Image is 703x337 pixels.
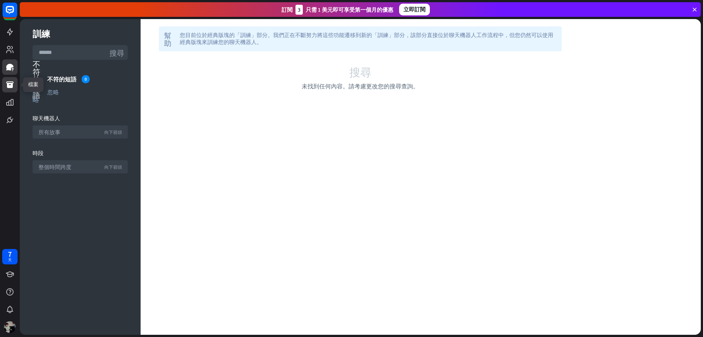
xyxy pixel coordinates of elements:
[306,6,393,13] font: 只需 1 美元即可享受第一個月的優惠
[8,257,12,262] font: 天
[104,130,122,134] font: 向下箭頭
[33,150,44,157] font: 時段
[47,76,77,83] font: 不符的短語
[8,249,12,259] font: 7
[104,165,122,169] font: 向下箭頭
[282,6,293,13] font: 訂閱
[109,49,124,56] font: 搜尋
[38,164,71,171] font: 整個時間跨度
[33,28,50,40] font: 訓練
[33,115,60,122] font: 聊天機器人
[38,129,60,136] font: 所有故事
[164,32,171,46] font: 幫助
[349,66,371,77] font: 搜尋
[6,3,28,25] button: 開啟 LiveChat 聊天小工具
[85,76,87,82] font: 0
[180,32,553,45] font: 您目前位於經典版塊的「訓練」部分。我們正在不斷努力將這些功能遷移到新的「訓練」部分，該部分直接位於聊天機器人工作流程中，但您仍然可以使用經典版塊來訓練您的聊天機器人。
[302,83,419,90] font: 未找到任何內容。請考慮更改您的搜尋查詢。
[33,83,39,102] font: 被忽略
[2,249,18,264] a: 7 天
[47,88,59,96] font: 忽略
[403,6,425,13] font: 立即訂閱
[298,6,301,13] font: 3
[33,60,40,98] font: 不符的短語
